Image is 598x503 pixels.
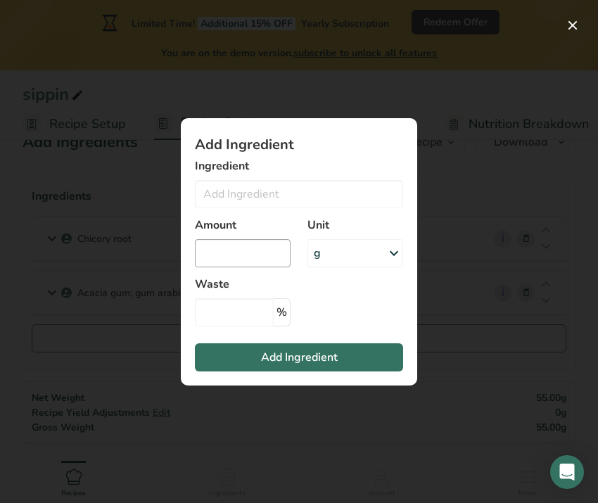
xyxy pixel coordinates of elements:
h1: Add Ingredient [195,138,403,152]
label: Waste [195,276,291,293]
button: Add Ingredient [195,343,403,371]
label: Unit [307,217,403,234]
label: Amount [195,217,291,234]
div: g [314,245,321,262]
span: Add Ingredient [261,349,338,366]
input: Add Ingredient [195,180,403,208]
label: Ingredient [195,158,403,174]
div: Open Intercom Messenger [550,455,584,489]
